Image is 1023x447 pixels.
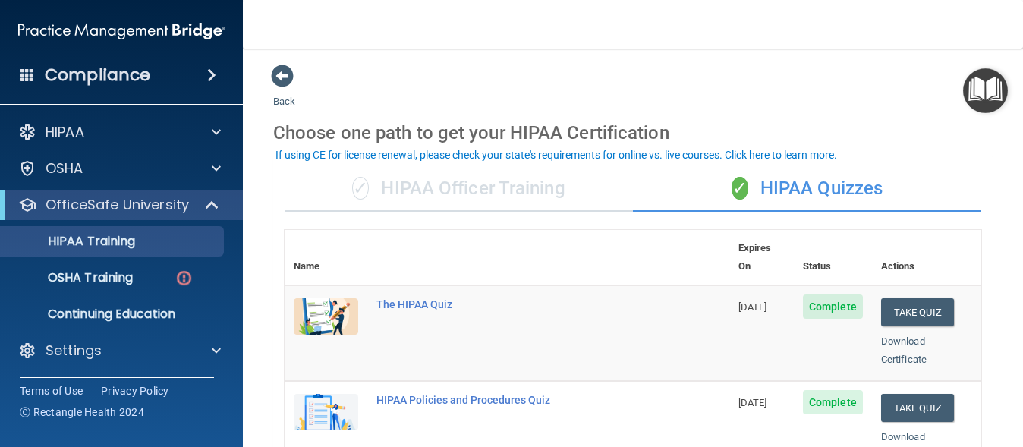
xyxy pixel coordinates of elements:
div: The HIPAA Quiz [376,298,653,310]
button: Take Quiz [881,394,954,422]
button: Take Quiz [881,298,954,326]
p: HIPAA Training [10,234,135,249]
span: Complete [803,294,863,319]
span: Ⓒ Rectangle Health 2024 [20,405,144,420]
a: HIPAA [18,123,221,141]
th: Status [794,230,872,285]
div: HIPAA Quizzes [633,166,981,212]
p: OSHA [46,159,83,178]
div: HIPAA Policies and Procedures Quiz [376,394,653,406]
span: ✓ [732,177,748,200]
th: Expires On [729,230,794,285]
h4: Compliance [45,65,150,86]
button: If using CE for license renewal, please check your state's requirements for online vs. live cours... [273,147,839,162]
div: Choose one path to get your HIPAA Certification [273,111,993,155]
a: Back [273,77,295,107]
div: HIPAA Officer Training [285,166,633,212]
a: Terms of Use [20,383,83,398]
span: Complete [803,390,863,414]
img: danger-circle.6113f641.png [175,269,194,288]
th: Actions [872,230,981,285]
p: Settings [46,342,102,360]
p: OfficeSafe University [46,196,189,214]
span: [DATE] [738,397,767,408]
button: Open Resource Center [963,68,1008,113]
a: OfficeSafe University [18,196,220,214]
div: If using CE for license renewal, please check your state's requirements for online vs. live cours... [275,150,837,160]
img: PMB logo [18,16,225,46]
span: ✓ [352,177,369,200]
a: Download Certificate [881,335,927,365]
th: Name [285,230,367,285]
p: HIPAA [46,123,84,141]
p: Continuing Education [10,307,217,322]
span: [DATE] [738,301,767,313]
p: OSHA Training [10,270,133,285]
a: Settings [18,342,221,360]
a: OSHA [18,159,221,178]
a: Privacy Policy [101,383,169,398]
